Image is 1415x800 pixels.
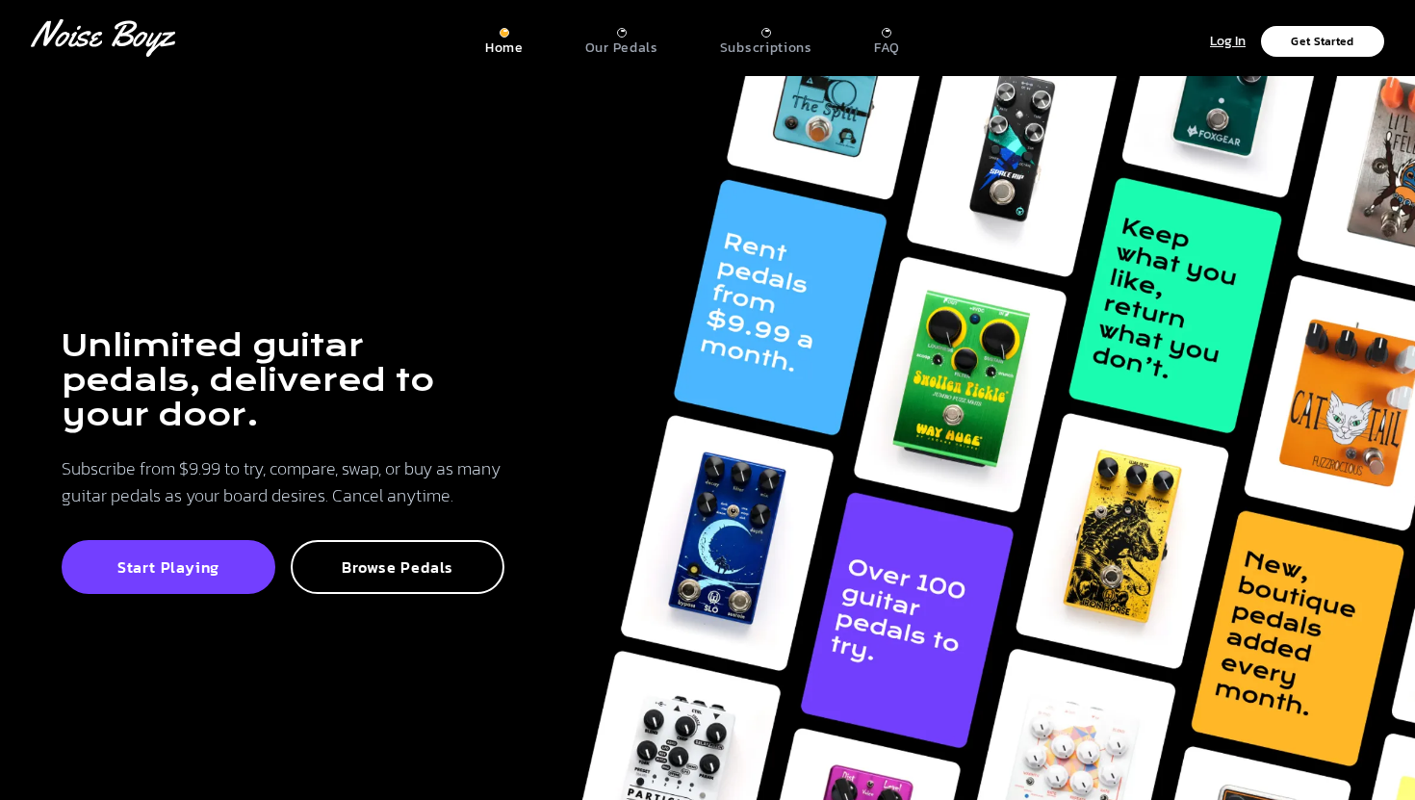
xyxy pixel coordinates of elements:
a: FAQ [874,20,900,57]
p: Start Playing [83,557,254,577]
p: Our Pedals [585,39,658,57]
button: Get Started [1261,26,1384,57]
p: Subscribe from $9.99 to try, compare, swap, or buy as many guitar pedals as your board desires. C... [62,455,504,509]
p: Log In [1210,31,1246,53]
h1: Unlimited guitar pedals, delivered to your door. [62,328,504,432]
p: Home [485,39,524,57]
a: Subscriptions [720,20,812,57]
a: Home [485,20,524,57]
p: Subscriptions [720,39,812,57]
a: Our Pedals [585,20,658,57]
p: Browse Pedals [312,557,483,577]
p: Get Started [1291,36,1353,47]
p: FAQ [874,39,900,57]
